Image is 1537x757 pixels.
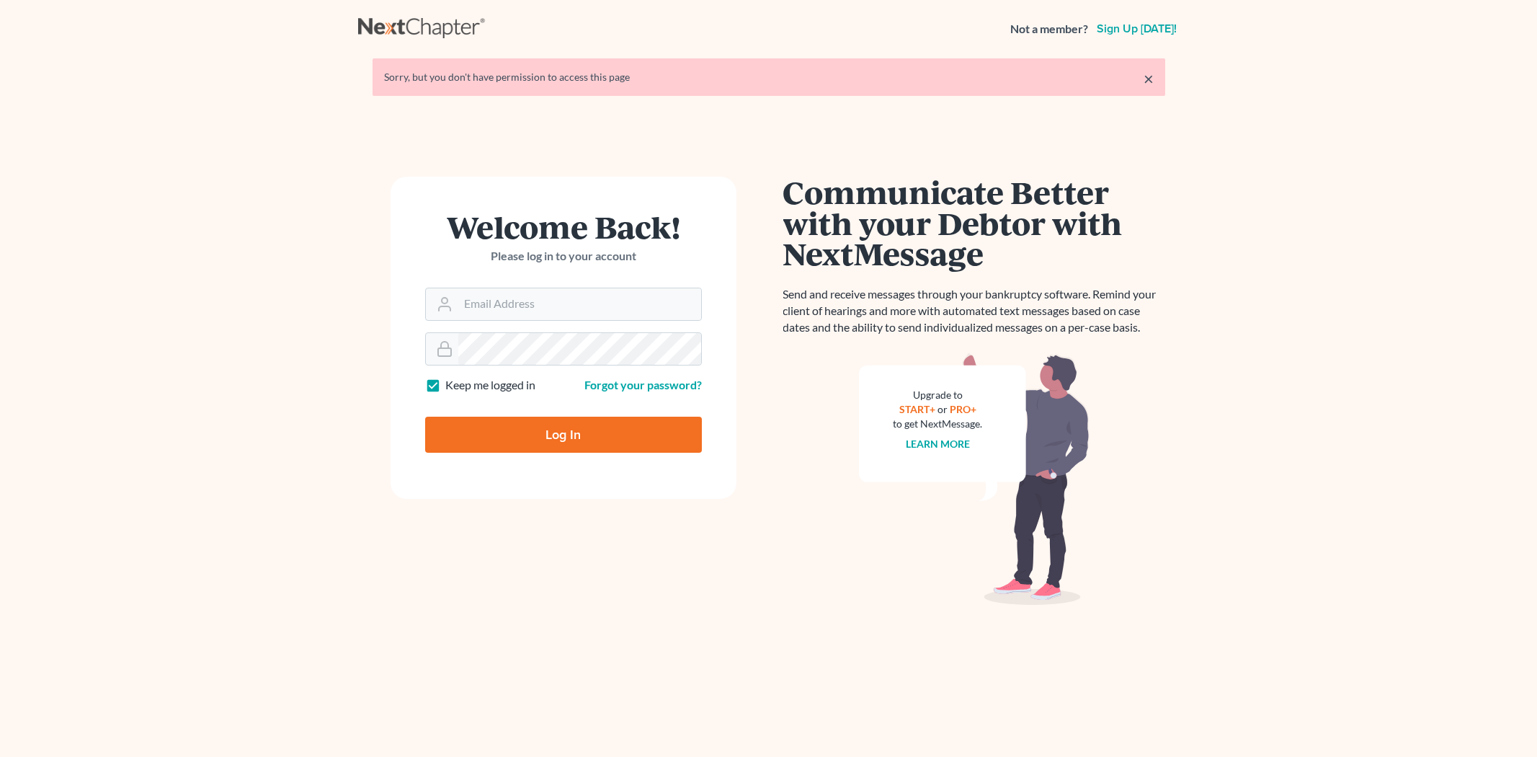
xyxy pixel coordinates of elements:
div: to get NextMessage. [894,417,983,431]
input: Log In [425,417,702,453]
h1: Communicate Better with your Debtor with NextMessage [783,177,1165,269]
strong: Not a member? [1010,21,1088,37]
div: Sorry, but you don't have permission to access this page [384,70,1154,84]
a: Forgot your password? [584,378,702,391]
a: START+ [899,403,935,415]
div: Upgrade to [894,388,983,402]
label: Keep me logged in [445,377,535,394]
input: Email Address [458,288,701,320]
a: Sign up [DATE]! [1094,23,1180,35]
p: Please log in to your account [425,248,702,265]
a: × [1144,70,1154,87]
img: nextmessage_bg-59042aed3d76b12b5cd301f8e5b87938c9018125f34e5fa2b7a6b67550977c72.svg [859,353,1090,606]
a: PRO+ [950,403,976,415]
p: Send and receive messages through your bankruptcy software. Remind your client of hearings and mo... [783,286,1165,336]
h1: Welcome Back! [425,211,702,242]
a: Learn more [906,438,970,450]
span: or [937,403,948,415]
